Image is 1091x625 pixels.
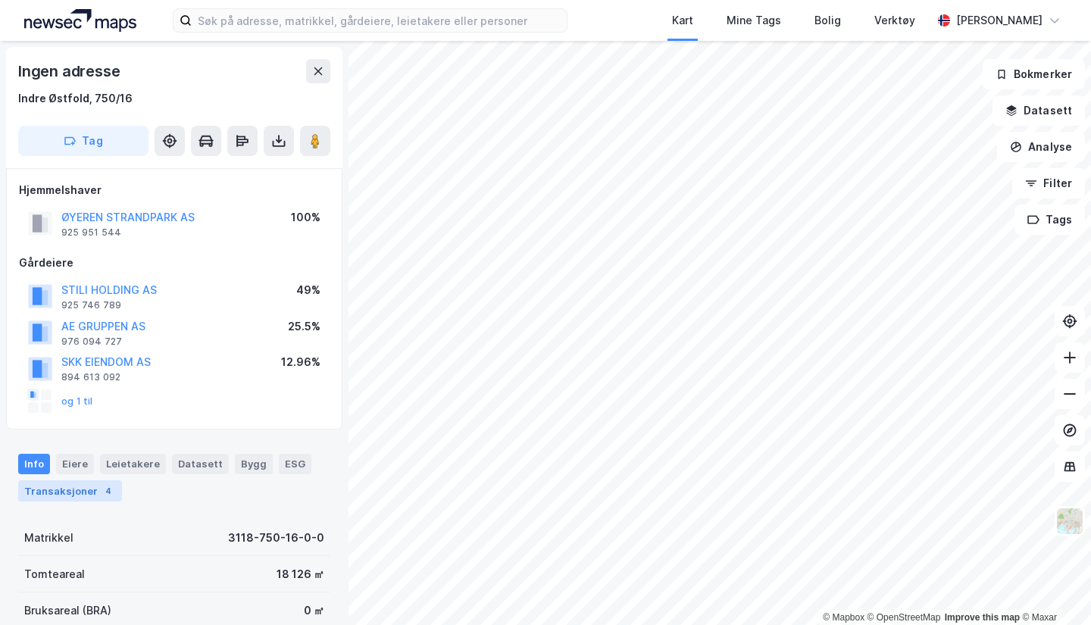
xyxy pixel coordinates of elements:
img: logo.a4113a55bc3d86da70a041830d287a7e.svg [24,9,136,32]
button: Datasett [993,95,1085,126]
div: Ingen adresse [18,59,123,83]
div: Indre Østfold, 750/16 [18,89,133,108]
div: 49% [296,281,320,299]
div: Leietakere [100,454,166,473]
div: 25.5% [288,317,320,336]
a: Mapbox [823,612,864,623]
div: Verktøy [874,11,915,30]
button: Bokmerker [983,59,1085,89]
div: [PERSON_NAME] [956,11,1043,30]
div: 0 ㎡ [304,602,324,620]
div: Bolig [814,11,841,30]
div: 4 [101,483,116,498]
div: Eiere [56,454,94,473]
div: ESG [279,454,311,473]
div: Bygg [235,454,273,473]
button: Filter [1012,168,1085,198]
input: Søk på adresse, matrikkel, gårdeiere, leietakere eller personer [192,9,567,32]
button: Tag [18,126,148,156]
img: Z [1055,507,1084,536]
div: Tomteareal [24,565,85,583]
div: 894 613 092 [61,371,120,383]
div: 976 094 727 [61,336,122,348]
div: 925 746 789 [61,299,121,311]
div: Info [18,454,50,473]
div: 3118-750-16-0-0 [228,529,324,547]
div: Gårdeiere [19,254,330,272]
div: Matrikkel [24,529,73,547]
div: 925 951 544 [61,227,121,239]
a: OpenStreetMap [867,612,941,623]
button: Tags [1014,205,1085,235]
iframe: Chat Widget [1015,552,1091,625]
button: Analyse [997,132,1085,162]
div: Datasett [172,454,229,473]
div: Transaksjoner [18,480,122,502]
div: Hjemmelshaver [19,181,330,199]
div: 12.96% [281,353,320,371]
div: Kart [672,11,693,30]
div: 18 126 ㎡ [277,565,324,583]
div: Bruksareal (BRA) [24,602,111,620]
a: Improve this map [945,612,1020,623]
div: 100% [291,208,320,227]
div: Mine Tags [727,11,781,30]
div: Kontrollprogram for chat [1015,552,1091,625]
